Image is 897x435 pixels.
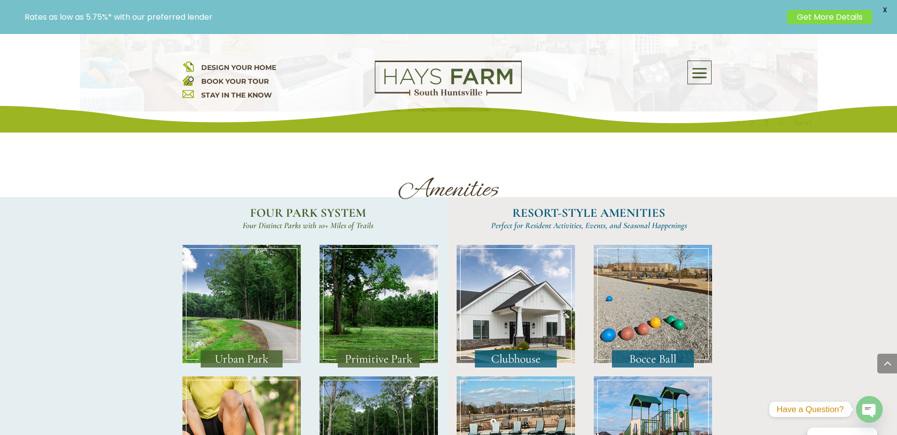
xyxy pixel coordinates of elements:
[182,207,434,224] h2: FOUR PARK SYSTEM
[375,89,522,98] a: hays farm homes huntsville development
[375,61,522,96] img: Logo
[182,74,194,86] img: book your home tour
[201,77,269,86] a: BOOK YOUR TOUR
[457,245,575,368] img: Amenities_Clubhouse
[463,224,715,232] h4: Perfect for Resident Activities, Events, and Seasonal Happenings
[182,174,715,208] h1: Amenities
[201,91,272,100] a: STAY IN THE KNOW
[201,63,276,72] a: DESIGN YOUR HOME
[594,245,712,368] img: Amenities_BocceBall
[182,245,301,368] img: Amenities_UrbanPark
[320,245,438,368] img: Amenities_PrimitivePark
[463,207,715,224] h2: RESORT-STYLE AMENITIES
[877,2,892,17] span: X
[787,10,872,24] a: Get More Details
[25,12,782,22] p: Rates as low as 5.75%* with our preferred lender
[243,220,373,231] span: Four Distinct Parks with 10+ Miles of Trails
[182,61,194,72] img: design your home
